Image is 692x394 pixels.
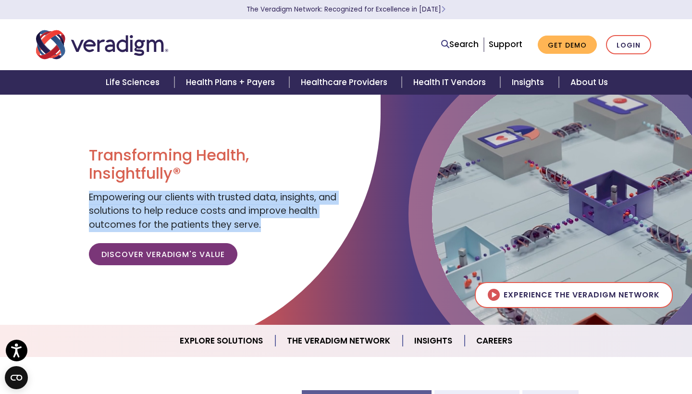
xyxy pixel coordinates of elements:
a: Explore Solutions [168,329,275,353]
a: The Veradigm Network: Recognized for Excellence in [DATE]Learn More [247,5,445,14]
iframe: Drift Chat Widget [507,325,680,382]
a: Healthcare Providers [289,70,402,95]
a: Get Demo [538,36,597,54]
span: Learn More [441,5,445,14]
a: Careers [465,329,524,353]
span: Empowering our clients with trusted data, insights, and solutions to help reduce costs and improv... [89,191,336,231]
a: About Us [559,70,619,95]
a: Insights [500,70,558,95]
img: Veradigm logo [36,29,168,61]
a: Insights [403,329,465,353]
button: Open CMP widget [5,366,28,389]
a: Life Sciences [94,70,174,95]
a: The Veradigm Network [275,329,403,353]
h1: Transforming Health, Insightfully® [89,146,339,183]
a: Search [441,38,479,51]
a: Support [489,38,522,50]
a: Login [606,35,651,55]
a: Health Plans + Payers [174,70,289,95]
a: Health IT Vendors [402,70,500,95]
a: Discover Veradigm's Value [89,243,237,265]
